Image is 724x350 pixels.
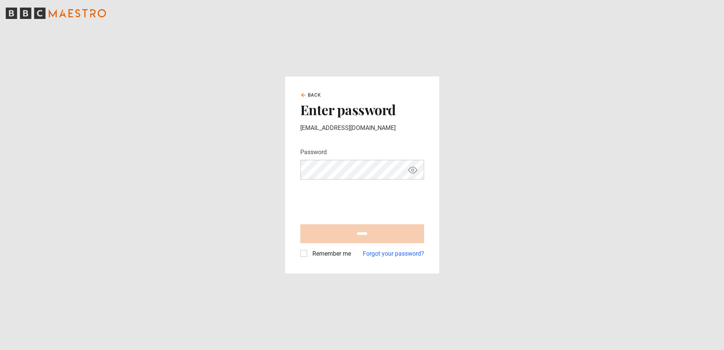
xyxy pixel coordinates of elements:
span: Back [308,92,321,98]
button: Show password [406,163,419,177]
label: Password [300,148,327,157]
h2: Enter password [300,102,424,117]
iframe: reCAPTCHA [300,186,415,215]
label: Remember me [309,249,351,258]
svg: BBC Maestro [6,8,106,19]
a: Forgot your password? [363,249,424,258]
a: Back [300,92,321,98]
p: [EMAIL_ADDRESS][DOMAIN_NAME] [300,123,424,133]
